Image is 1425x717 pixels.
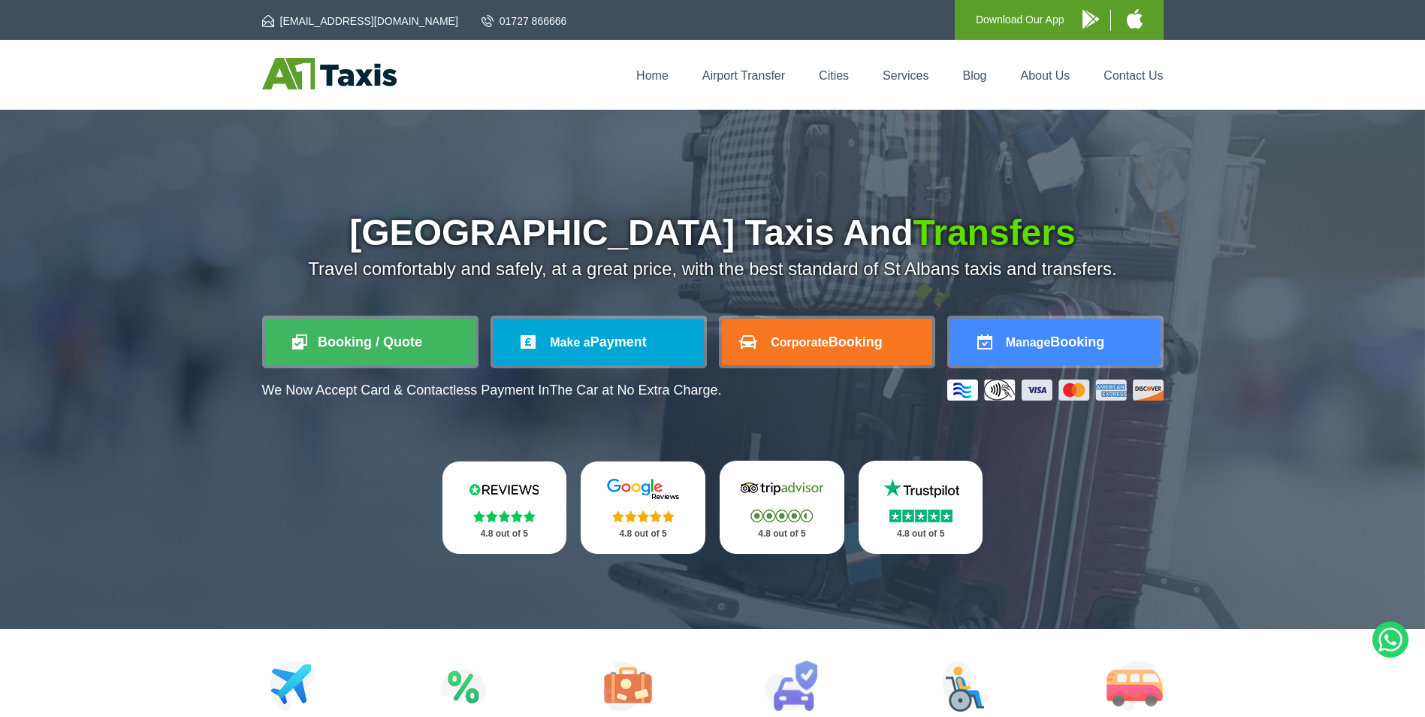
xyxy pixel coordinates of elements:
a: Booking / Quote [265,319,476,365]
a: Services [883,69,928,82]
span: The Car at No Extra Charge. [549,383,721,398]
a: [EMAIL_ADDRESS][DOMAIN_NAME] [262,14,458,29]
a: 01727 866666 [482,14,567,29]
img: Attractions [440,661,486,712]
a: Google Stars 4.8 out of 5 [581,461,705,554]
a: Tripadvisor Stars 4.8 out of 5 [720,461,844,554]
img: Trustpilot [876,477,966,500]
p: 4.8 out of 5 [736,525,828,543]
span: Transfers [913,213,1076,253]
p: We Now Accept Card & Contactless Payment In [262,383,722,398]
img: A1 Taxis St Albans LTD [262,58,397,89]
img: Stars [889,510,953,522]
img: Reviews.io [459,478,549,501]
img: A1 Taxis iPhone App [1127,9,1143,29]
a: Contact Us [1103,69,1163,82]
img: Wheelchair [942,661,990,712]
a: Airport Transfer [702,69,785,82]
img: Google [598,478,688,501]
img: Minibus [1106,661,1163,712]
img: Car Rental [764,661,817,712]
img: Stars [612,510,675,522]
img: Tripadvisor [737,477,827,500]
span: Manage [1006,336,1051,349]
a: About Us [1021,69,1070,82]
p: 4.8 out of 5 [597,525,689,543]
h1: [GEOGRAPHIC_DATA] Taxis And [262,215,1164,251]
p: Download Our App [976,11,1064,29]
p: Travel comfortably and safely, at a great price, with the best standard of St Albans taxis and tr... [262,259,1164,280]
span: Corporate [771,336,828,349]
a: Home [636,69,669,82]
a: CorporateBooking [722,319,932,365]
a: ManageBooking [950,319,1161,365]
p: 4.8 out of 5 [875,525,967,543]
a: Blog [962,69,986,82]
span: Make a [550,336,590,349]
img: Stars [473,510,536,522]
a: Reviews.io Stars 4.8 out of 5 [442,461,567,554]
a: Trustpilot Stars 4.8 out of 5 [859,461,983,554]
a: Cities [819,69,849,82]
img: A1 Taxis Android App [1082,10,1099,29]
img: Tours [604,661,652,712]
p: 4.8 out of 5 [459,525,551,543]
a: Make aPayment [494,319,704,365]
img: Stars [750,510,813,522]
img: Airport Transfers [270,661,315,712]
img: Credit And Debit Cards [947,380,1164,401]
